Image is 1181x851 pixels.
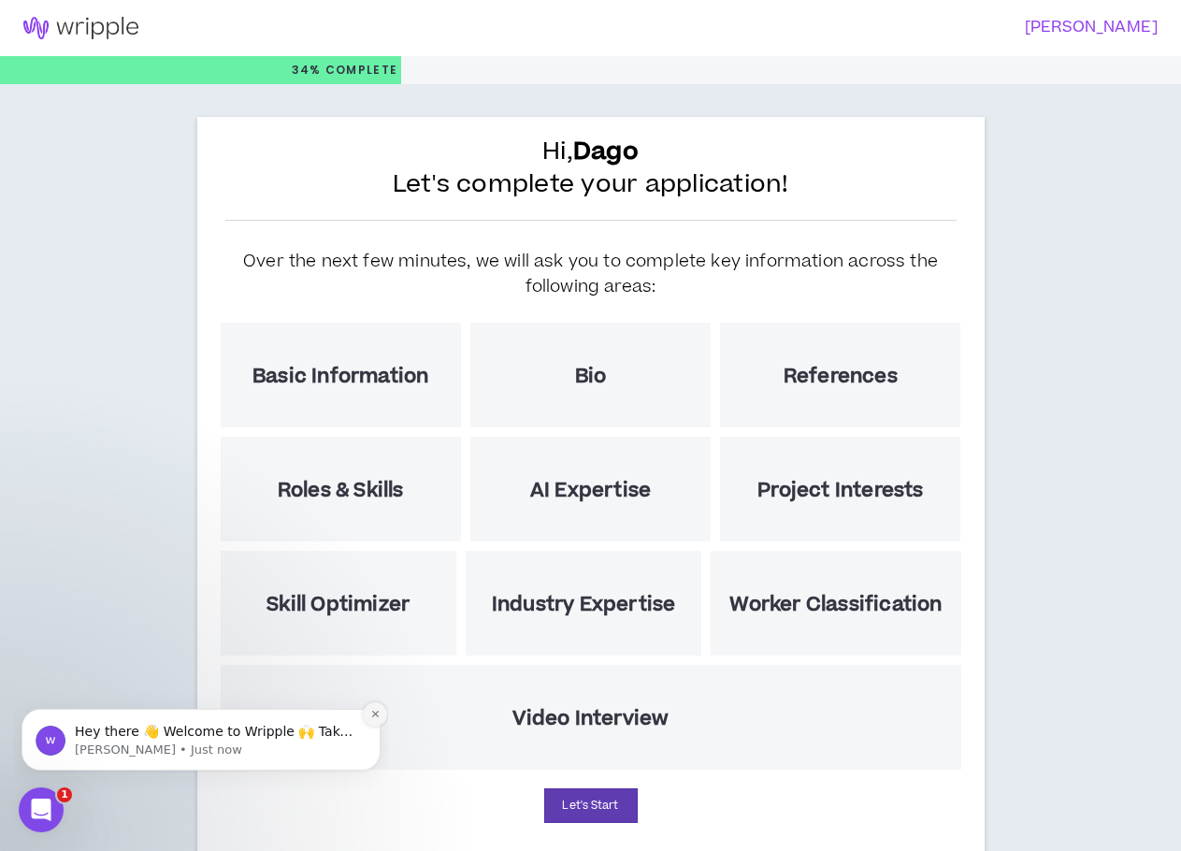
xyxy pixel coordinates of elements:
[757,479,923,502] h5: Project Interests
[292,56,398,84] p: 34%
[57,787,72,802] span: 1
[530,479,651,502] h5: AI Expertise
[492,593,676,616] h5: Industry Expertise
[575,365,607,388] h5: Bio
[393,168,789,201] span: Let's complete your application!
[573,134,639,169] b: Dago
[19,787,64,832] iframe: Intercom live chat
[542,136,639,168] span: Hi,
[579,19,1158,36] h3: [PERSON_NAME]
[278,479,404,502] h5: Roles & Skills
[14,670,388,801] iframe: Intercom notifications message
[322,62,398,79] span: Complete
[266,593,410,616] h5: Skill Optimizer
[784,365,898,388] h5: References
[512,707,670,730] h5: Video Interview
[252,365,428,388] h5: Basic Information
[544,788,638,823] button: Let's Start
[729,593,942,616] h5: Worker Classification
[235,249,947,299] h5: Over the next few minutes, we will ask you to complete key information across the following areas:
